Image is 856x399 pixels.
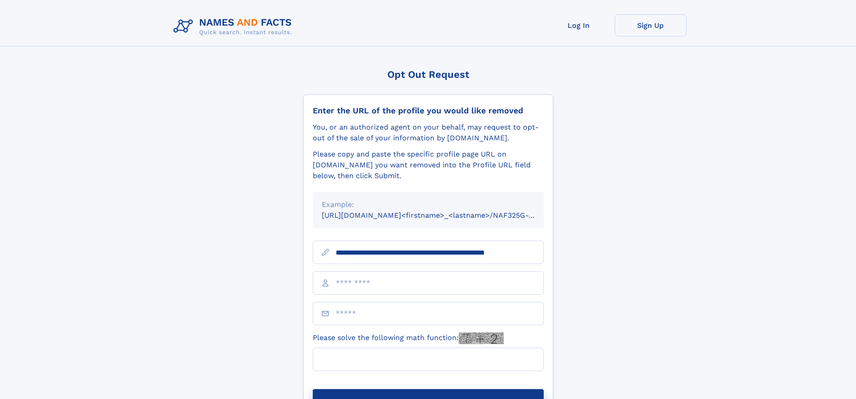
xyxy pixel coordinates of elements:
div: You, or an authorized agent on your behalf, may request to opt-out of the sale of your informatio... [313,122,544,143]
label: Please solve the following math function: [313,332,504,344]
div: Opt Out Request [303,69,553,80]
div: Please copy and paste the specific profile page URL on [DOMAIN_NAME] you want removed into the Pr... [313,149,544,181]
div: Example: [322,199,535,210]
div: Enter the URL of the profile you would like removed [313,106,544,116]
a: Sign Up [615,14,687,36]
a: Log In [543,14,615,36]
img: Logo Names and Facts [170,14,299,39]
small: [URL][DOMAIN_NAME]<firstname>_<lastname>/NAF325G-xxxxxxxx [322,211,561,220]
